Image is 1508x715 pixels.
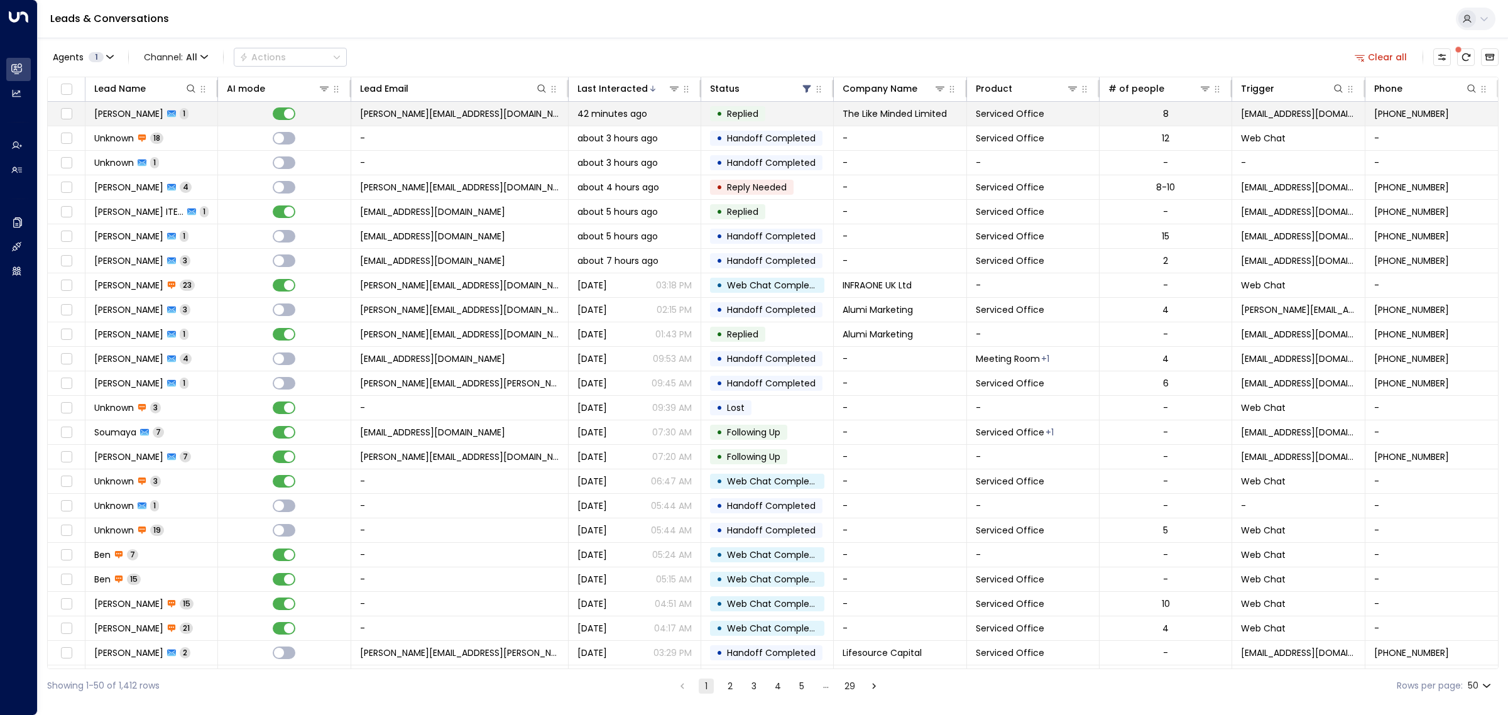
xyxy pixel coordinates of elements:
span: +447725372239 [1374,107,1449,120]
span: Ben [94,549,111,561]
span: Toggle select row [58,204,74,220]
span: Toggle select row [58,400,74,416]
span: Toggle select row [58,572,74,587]
span: noreply@notifications.hubspot.com [1241,254,1355,267]
td: - [834,151,966,175]
td: - [834,224,966,248]
div: Lead Name [94,81,146,96]
span: +447880341275 [1374,450,1449,463]
span: All [186,52,197,62]
span: Jonathan Patterson [94,377,163,390]
span: noreply@notifications.hubspot.com [1241,450,1355,463]
div: - [1163,156,1168,169]
span: Serviced Office [976,377,1044,390]
span: Serviced Office [976,254,1044,267]
td: - [834,347,966,371]
div: • [716,177,723,198]
div: Status [710,81,740,96]
span: Toggle select row [58,351,74,367]
div: Actions [239,52,286,63]
p: 09:39 AM [652,401,692,414]
td: - [1365,273,1498,297]
span: Handoff Completed [727,377,816,390]
span: Yesterday [577,450,607,463]
button: Go to page 2 [723,679,738,694]
p: 09:53 AM [653,352,692,365]
span: Serviced Office [976,303,1044,316]
div: - [1163,328,1168,341]
button: Go to page 4 [770,679,785,694]
span: Yesterday [577,328,607,341]
td: - [351,396,569,420]
div: Serviced Office [1041,352,1049,365]
span: Replied [727,205,758,218]
span: 3 [180,255,190,266]
span: beth@alumi.marketing [360,303,559,316]
span: Handoff Completed [727,499,816,512]
div: - [1163,475,1168,488]
span: about 5 hours ago [577,205,658,218]
span: Following Up [727,450,780,463]
span: 4 [180,182,192,192]
span: Yesterday [577,352,607,365]
span: noreply@notifications.hubspot.com [1241,352,1355,365]
span: 23 [180,280,195,290]
span: Replied [727,328,758,341]
span: Toggle select row [58,327,74,342]
span: Serviced Office [976,107,1044,120]
span: Latia Browne [94,254,163,267]
div: • [716,250,723,271]
span: lindsey@jfamedical.co.uk [360,181,559,194]
p: 02:15 PM [657,303,692,316]
span: Yesterday [577,499,607,512]
span: 3 [150,476,161,486]
span: Reply Needed [727,181,787,194]
div: Product [976,81,1079,96]
span: Yesterday [577,303,607,316]
span: Alumi Marketing [843,328,913,341]
span: Web Chat [1241,132,1286,145]
span: Web Chat Completed [727,279,824,292]
div: - [1163,426,1168,439]
td: - [351,151,569,175]
span: Yesterday [577,401,607,414]
button: Go to page 29 [842,679,858,694]
span: +447594382318 [1374,181,1449,194]
span: noreply@notifications.hubspot.com [1241,205,1355,218]
span: Toggle select row [58,474,74,489]
div: - [1163,499,1168,512]
td: - [834,469,966,493]
div: • [716,373,723,394]
td: - [834,567,966,591]
span: Lost [727,401,745,414]
span: +447985287289 [1374,328,1449,341]
span: +447306808445 [1374,254,1449,267]
button: Go to page 3 [746,679,762,694]
div: Company Name [843,81,946,96]
td: - [834,175,966,199]
div: • [716,226,723,247]
span: Caroline ITEM [94,205,183,218]
span: Yesterday [577,377,607,390]
td: - [1365,494,1498,518]
span: 1 [180,108,188,119]
td: - [834,518,966,542]
span: about 4 hours ago [577,181,659,194]
p: 01:43 PM [655,328,692,341]
span: Serviced Office [976,426,1044,439]
span: Unknown [94,401,134,414]
td: - [1365,396,1498,420]
div: 4 [1162,352,1169,365]
span: beth@alumi.marketing [1241,303,1355,316]
div: Lead Email [360,81,548,96]
span: beth@alumi.marketing [360,328,559,341]
div: 4 [1162,303,1169,316]
div: Phone [1374,81,1402,96]
div: 8 [1163,107,1169,120]
span: noreply@notifications.hubspot.com [1241,328,1355,341]
span: Toggle select row [58,547,74,563]
div: - [1163,279,1168,292]
div: Status [710,81,813,96]
div: Last Interacted [577,81,680,96]
span: Handoff Completed [727,132,816,145]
